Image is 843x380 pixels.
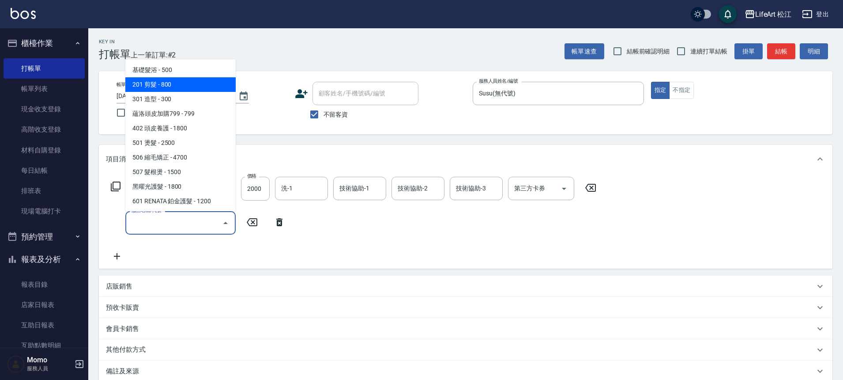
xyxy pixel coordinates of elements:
p: 預收卡販賣 [106,303,139,312]
h2: Key In [99,39,131,45]
span: 301 造型 - 300 [125,92,236,106]
span: 501 燙髮 - 2500 [125,136,236,150]
button: save [719,5,737,23]
div: 其他付款方式 [99,339,832,361]
a: 打帳單 [4,58,85,79]
div: LifeArt 松江 [755,9,792,20]
button: LifeArt 松江 [741,5,795,23]
button: 預約管理 [4,225,85,248]
button: 不指定 [669,82,694,99]
a: 報表目錄 [4,274,85,295]
a: 高階收支登錄 [4,119,85,140]
button: Choose date, selected date is 2025-08-10 [233,86,254,107]
label: 價格 [247,173,256,179]
span: 507 髮根燙 - 1500 [125,165,236,179]
div: 項目消費 [99,145,832,173]
div: 會員卡銷售 [99,318,832,339]
button: 結帳 [767,43,795,60]
button: 明細 [800,43,828,60]
a: 互助日報表 [4,315,85,335]
span: 上一筆訂單:#2 [131,49,176,61]
p: 備註及來源 [106,367,139,376]
button: 櫃檯作業 [4,32,85,55]
span: 402 頭皮養護 - 1800 [125,121,236,136]
p: 其他付款方式 [106,345,150,355]
p: 會員卡銷售 [106,324,139,334]
a: 現金收支登錄 [4,99,85,119]
button: Open [557,182,571,196]
label: 帳單日期 [117,81,135,88]
p: 項目消費 [106,155,132,164]
img: Person [7,355,25,373]
span: 601 RENATA 鉑金護髮 - 1200 [125,194,236,209]
h3: 打帳單 [99,48,131,61]
p: 店販銷售 [106,282,132,291]
input: YYYY/MM/DD hh:mm [117,89,230,103]
span: 基礎髮浴 - 500 [125,63,236,77]
a: 材料自購登錄 [4,140,85,160]
label: 服務人員姓名/編號 [479,78,518,84]
a: 帳單列表 [4,79,85,99]
a: 現場電腦打卡 [4,201,85,221]
span: 蘊洛頭皮加購799 - 799 [125,106,236,121]
h5: Momo [27,356,72,365]
a: 排班表 [4,181,85,201]
span: 結帳前確認明細 [627,47,670,56]
span: 黑曜光護髮 - 1800 [125,179,236,194]
span: 603 京喚羽系統修護(短) - 3000 [125,209,236,223]
a: 店家日報表 [4,295,85,315]
button: 帳單速查 [565,43,604,60]
span: 201 剪髮 - 800 [125,77,236,92]
div: 店販銷售 [99,276,832,297]
img: Logo [11,8,36,19]
span: 連續打單結帳 [690,47,727,56]
button: 指定 [651,82,670,99]
button: Close [218,216,233,230]
a: 每日結帳 [4,160,85,181]
button: 報表及分析 [4,248,85,271]
span: 506 縮毛矯正 - 4700 [125,150,236,165]
button: 掛單 [734,43,763,60]
a: 互助點數明細 [4,335,85,356]
div: 預收卡販賣 [99,297,832,318]
span: 不留客資 [324,110,348,119]
button: 登出 [798,6,832,23]
p: 服務人員 [27,365,72,372]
